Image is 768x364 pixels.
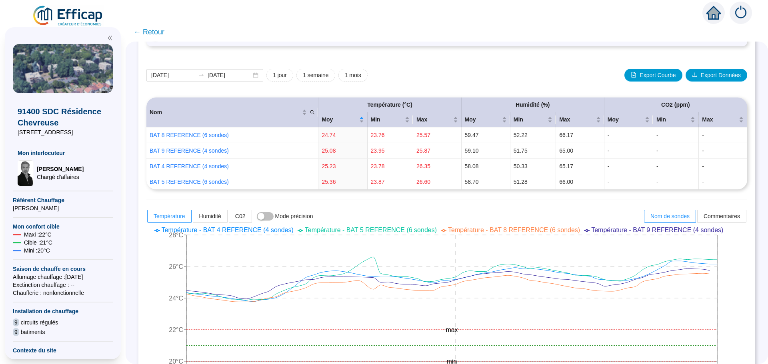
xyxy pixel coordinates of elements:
[413,112,462,127] th: Max
[322,147,336,154] span: 25.08
[198,72,204,78] span: swap-right
[624,69,682,82] button: Export Courbe
[510,127,556,143] td: 52.22
[702,115,737,124] span: Max
[235,213,246,219] span: C02
[296,69,335,82] button: 1 semaine
[169,295,183,302] tspan: 24°C
[18,160,34,186] img: Chargé d'affaires
[21,318,58,326] span: circuits régulés
[18,149,108,157] span: Mon interlocuteur
[371,147,385,154] span: 23.95
[368,112,413,127] th: Min
[150,179,229,185] a: BAT 5 REFERENCE (6 sondes)
[13,265,113,273] span: Saison de chauffe en cours
[134,26,164,38] span: ← Retour
[653,143,699,159] td: -
[699,159,747,174] td: -
[556,143,604,159] td: 65.00
[24,231,52,239] span: Maxi : 22 °C
[146,97,318,127] th: Nom
[699,143,747,159] td: -
[416,147,430,154] span: 25.87
[640,71,676,80] span: Export Courbe
[559,115,594,124] span: Max
[273,71,287,80] span: 1 jour
[604,112,653,127] th: Moy
[37,165,84,173] span: [PERSON_NAME]
[154,213,185,219] span: Température
[510,174,556,189] td: 51.28
[462,174,510,189] td: 58.70
[650,213,690,219] span: Nom de sondes
[150,163,229,169] a: BAT 4 REFERENCE (4 sondes)
[162,227,294,233] span: Température - BAT 4 REFERENCE (4 sondes)
[686,69,747,82] button: Export Données
[305,227,437,233] span: Température - BAT 5 REFERENCE (6 sondes)
[556,159,604,174] td: 65.17
[32,5,104,27] img: efficap energie logo
[345,71,361,80] span: 1 mois
[318,97,461,112] th: Température (°C)
[604,159,653,174] td: -
[13,307,113,315] span: Installation de chauffage
[416,132,430,138] span: 25.57
[13,328,19,336] span: 9
[653,112,699,127] th: Min
[151,71,195,80] input: Date de début
[701,71,741,80] span: Export Données
[18,128,108,136] span: [STREET_ADDRESS]
[656,115,689,124] span: Min
[37,173,84,181] span: Chargé d'affaires
[462,127,510,143] td: 59.47
[604,143,653,159] td: -
[462,143,510,159] td: 59.10
[604,97,747,112] th: CO2 (ppm)
[266,69,293,82] button: 1 jour
[604,174,653,189] td: -
[699,127,747,143] td: -
[169,232,183,239] tspan: 28°C
[13,318,19,326] span: 9
[608,115,643,124] span: Moy
[653,127,699,143] td: -
[448,227,580,233] span: Température - BAT 8 REFERENCE (6 sondes)
[371,115,403,124] span: Min
[322,132,336,138] span: 24.74
[322,179,336,185] span: 25.36
[465,115,500,124] span: Moy
[704,213,740,219] span: Commentaires
[198,72,204,78] span: to
[510,143,556,159] td: 51.75
[604,127,653,143] td: -
[510,112,556,127] th: Min
[18,106,108,128] span: 91400 SDC Résidence Chevreuse
[371,132,385,138] span: 23.76
[13,223,113,231] span: Mon confort cible
[371,179,385,185] span: 23.87
[416,115,452,124] span: Max
[556,112,604,127] th: Max
[653,174,699,189] td: -
[556,174,604,189] td: 66.00
[462,159,510,174] td: 58.08
[13,281,113,289] span: Exctinction chauffage : --
[706,6,721,20] span: home
[150,108,300,117] span: Nom
[416,179,430,185] span: 26.60
[338,69,368,82] button: 1 mois
[275,213,313,219] span: Mode précision
[699,174,747,189] td: -
[13,273,113,281] span: Allumage chauffage : [DATE]
[462,97,604,112] th: Humidité (%)
[446,326,458,333] tspan: max
[514,115,546,124] span: Min
[13,196,113,204] span: Référent Chauffage
[318,112,367,127] th: Moy
[21,328,45,336] span: batiments
[631,72,636,78] span: file-image
[150,132,229,138] a: BAT 8 REFERENCE (6 sondes)
[510,159,556,174] td: 50.33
